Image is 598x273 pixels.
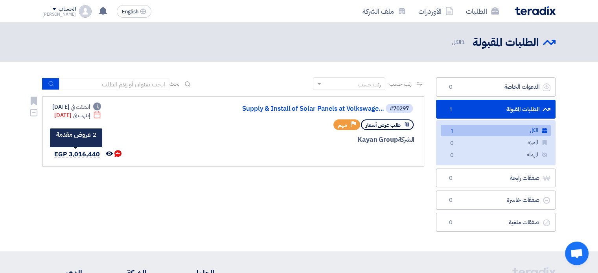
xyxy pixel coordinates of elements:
[446,219,455,227] span: 0
[54,111,101,119] div: [DATE]
[441,125,551,136] a: الكل
[436,100,556,119] a: الطلبات المقبولة1
[53,138,99,144] div: لا يوجد تقييم حاليا
[42,12,76,16] div: [PERSON_NAME]
[59,6,75,13] div: الحساب
[447,139,456,148] span: 0
[227,105,384,112] a: Supply & Install of Solar Panels at Volkswage...
[412,2,460,20] a: الأوردرات
[73,111,90,119] span: إنتهت في
[446,174,455,182] span: 0
[436,213,556,232] a: صفقات ملغية0
[473,35,539,50] h2: الطلبات المقبولة
[122,9,138,15] span: English
[436,169,556,188] a: صفقات رابحة0
[71,103,90,111] span: أنشئت في
[53,132,99,138] div: 2 عروض مقدمة
[366,121,401,129] span: طلب عرض أسعار
[565,242,589,265] div: Open chat
[79,5,92,18] img: profile_test.png
[461,38,465,46] span: 1
[436,77,556,97] a: الدعوات الخاصة0
[441,137,551,148] a: المميزة
[441,149,551,161] a: المهملة
[451,38,466,47] span: الكل
[398,135,415,145] span: الشركة
[447,127,456,136] span: 1
[169,80,180,88] span: بحث
[515,6,556,15] img: Teradix logo
[446,106,455,114] span: 1
[59,78,169,90] input: ابحث بعنوان أو رقم الطلب
[389,80,412,88] span: رتب حسب
[117,5,151,18] button: English
[447,152,456,160] span: 0
[460,2,505,20] a: الطلبات
[356,2,412,20] a: ملف الشركة
[52,103,101,111] div: [DATE]
[436,191,556,210] a: صفقات خاسرة0
[390,106,409,112] div: #70297
[54,150,100,159] span: EGP 3,016,440
[225,135,414,145] div: Kayan Group
[446,83,455,91] span: 0
[446,196,455,204] span: 0
[338,121,347,129] span: مهم
[358,81,381,89] div: رتب حسب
